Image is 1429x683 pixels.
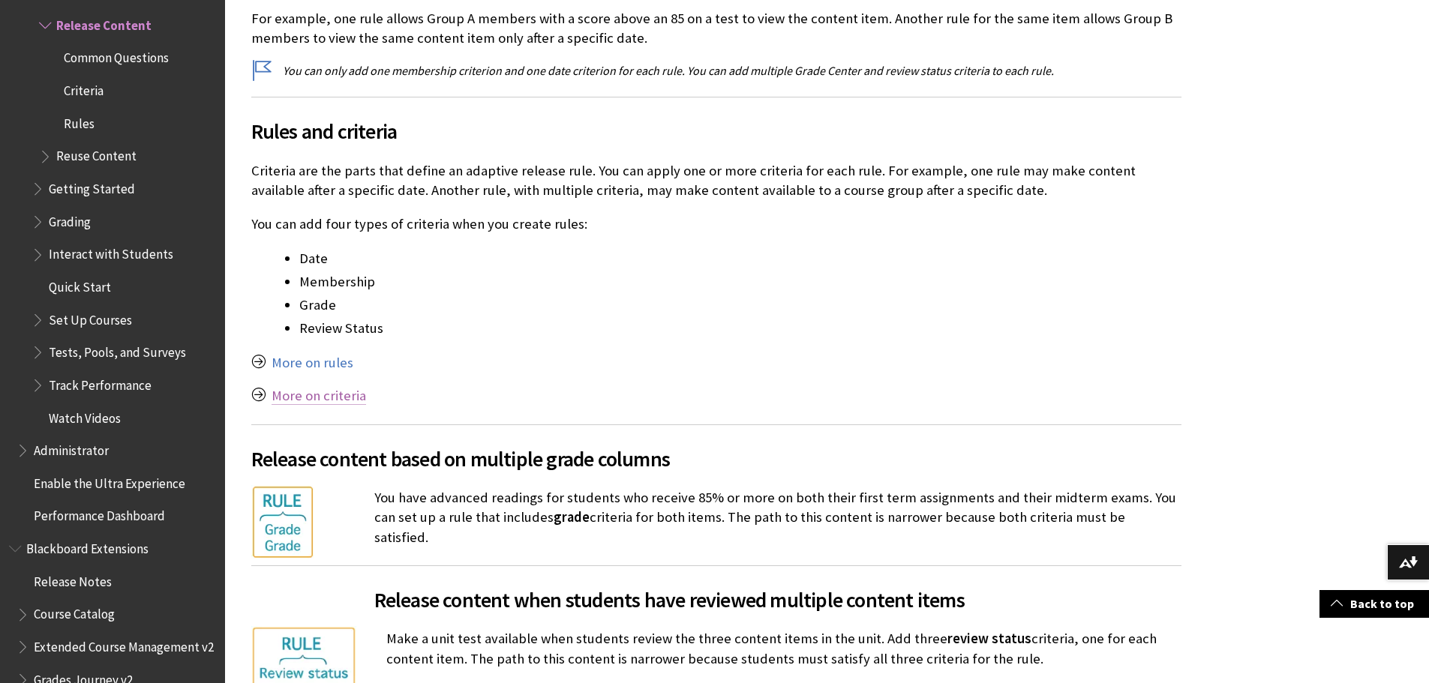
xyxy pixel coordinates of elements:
p: You can add four types of criteria when you create rules: [251,214,1181,234]
span: Grading [49,209,91,229]
span: Reuse Content [56,144,137,164]
span: Criteria [64,78,104,98]
span: Course Catalog [34,602,115,622]
span: Tests, Pools, and Surveys [49,340,186,360]
span: grade [554,508,590,526]
a: More on rules [272,354,353,372]
span: Release Notes [34,569,112,589]
span: Release Content [56,13,152,33]
span: Release content when students have reviewed multiple content items [374,584,1181,616]
span: Track Performance [49,373,152,393]
p: For example, one rule allows Group A members with a score above an 85 on a test to view the conte... [251,9,1181,48]
span: Rules [64,111,95,131]
span: Performance Dashboard [34,504,165,524]
span: Release content based on multiple grade columns [251,443,1181,475]
span: review status [947,630,1031,647]
li: Membership [299,271,1181,292]
span: Blackboard Extensions [26,536,149,556]
span: Common Questions [64,46,169,66]
span: Interact with Students [49,242,173,262]
span: Set Up Courses [49,307,132,328]
li: Review Status [299,318,1181,339]
a: More on criteria [272,387,366,405]
span: Watch Videos [49,406,121,426]
p: You have advanced readings for students who receive 85% or more on both their first term assignme... [251,488,1181,547]
span: Rules and criteria [251,115,1181,147]
span: Quick Start [49,274,111,295]
li: Grade [299,295,1181,316]
span: Administrator [34,438,109,458]
p: Criteria are the parts that define an adaptive release rule. You can apply one or more criteria f... [251,161,1181,200]
a: Back to top [1319,590,1429,618]
span: Getting Started [49,176,135,196]
p: Make a unit test available when students review the three content items in the unit. Add three cr... [251,629,1181,668]
li: Date [299,248,1181,269]
span: Extended Course Management v2 [34,634,214,655]
span: Enable the Ultra Experience [34,471,185,491]
p: You can only add one membership criterion and one date criterion for each rule. You can add multi... [251,62,1181,79]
